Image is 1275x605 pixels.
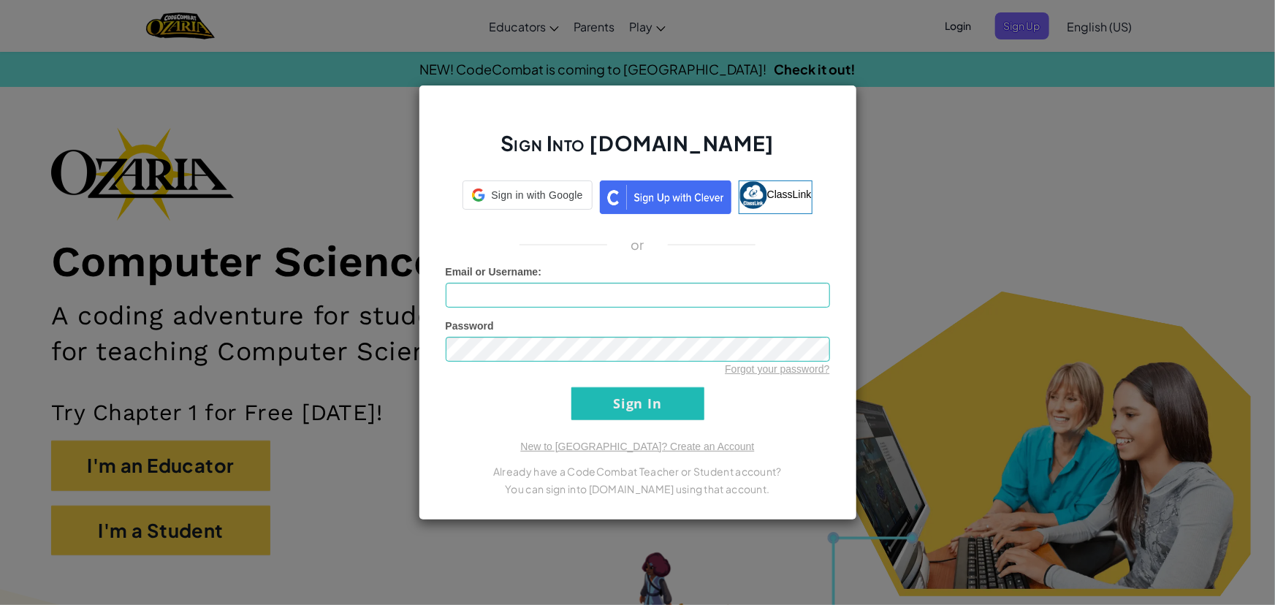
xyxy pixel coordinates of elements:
a: Sign in with Google [463,180,592,214]
span: Password [446,320,494,332]
img: clever_sso_button@2x.png [600,180,731,214]
span: Email or Username [446,266,538,278]
h2: Sign Into [DOMAIN_NAME] [446,129,830,172]
a: New to [GEOGRAPHIC_DATA]? Create an Account [520,441,754,452]
input: Sign In [571,387,704,420]
img: classlink-logo-small.png [739,181,767,209]
div: Sign in with Google [463,180,592,210]
span: Sign in with Google [491,188,582,202]
p: or [631,236,644,254]
a: Forgot your password? [725,363,829,375]
p: Already have a CodeCombat Teacher or Student account? [446,463,830,480]
p: You can sign into [DOMAIN_NAME] using that account. [446,480,830,498]
span: ClassLink [767,189,812,200]
label: : [446,265,542,279]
